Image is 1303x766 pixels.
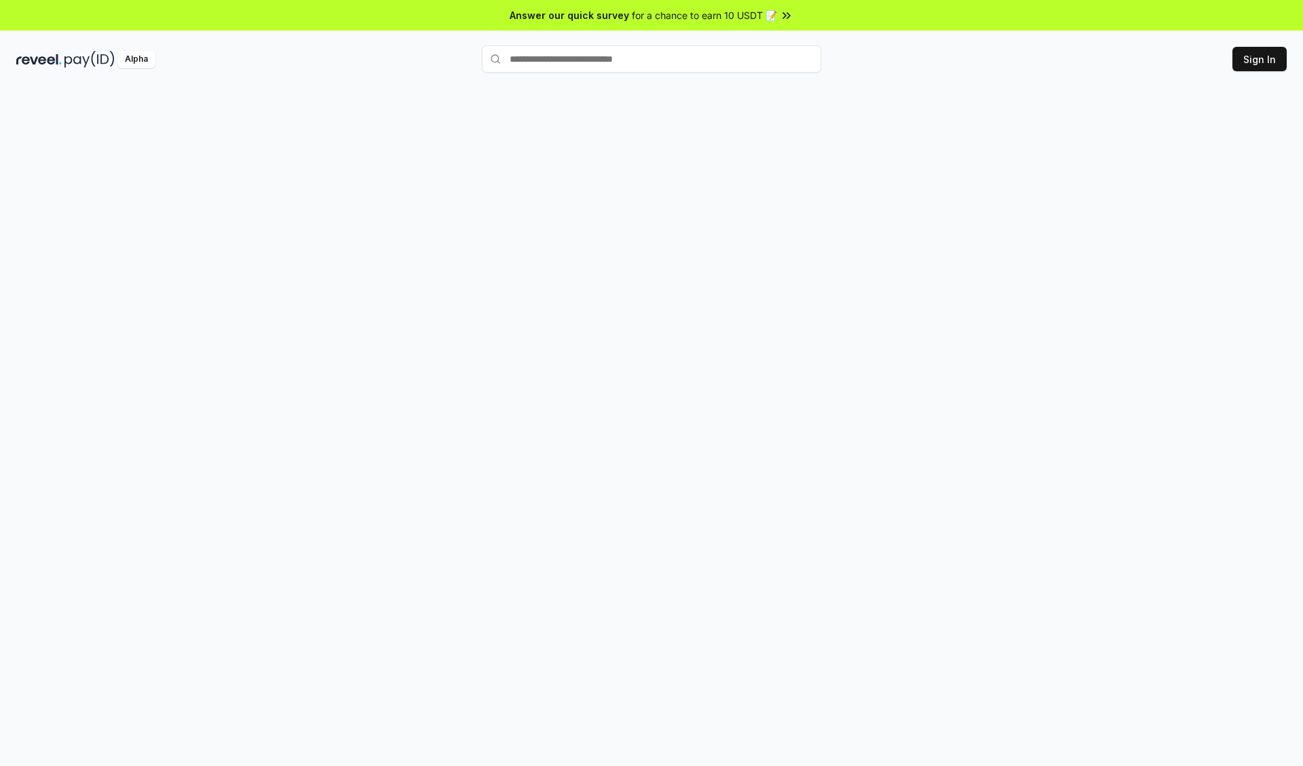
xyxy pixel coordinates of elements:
span: Answer our quick survey [510,8,629,22]
div: Alpha [117,51,155,68]
img: pay_id [64,51,115,68]
img: reveel_dark [16,51,62,68]
span: for a chance to earn 10 USDT 📝 [632,8,777,22]
button: Sign In [1232,47,1287,71]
